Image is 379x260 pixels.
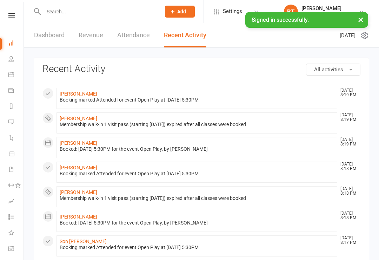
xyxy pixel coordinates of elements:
[8,36,24,52] a: Dashboard
[117,23,150,47] a: Attendance
[79,23,103,47] a: Revenue
[8,147,24,162] a: Product Sales
[34,23,65,47] a: Dashboard
[8,52,24,67] a: People
[8,67,24,83] a: Calendar
[223,4,242,19] span: Settings
[60,140,97,146] a: [PERSON_NAME]
[165,6,195,18] button: Add
[60,165,97,170] a: [PERSON_NAME]
[60,220,334,226] div: Booked: [DATE] 5:30PM for the event Open Play, by [PERSON_NAME]
[60,122,334,128] div: Membership walk-in 1 visit pass (starting [DATE]) expired after all classes were booked
[306,64,360,76] button: All activities
[337,88,360,97] time: [DATE] 8:19 PM
[8,241,24,257] a: General attendance kiosk mode
[301,5,344,12] div: [PERSON_NAME]
[354,12,367,27] button: ×
[337,187,360,196] time: [DATE] 8:18 PM
[177,9,186,14] span: Add
[60,245,334,251] div: Booking marked Attended for event Open Play at [DATE] 5:30PM
[340,31,355,40] span: [DATE]
[60,214,97,220] a: [PERSON_NAME]
[42,64,360,74] h3: Recent Activity
[8,226,24,241] a: What's New
[60,91,97,97] a: [PERSON_NAME]
[60,239,107,244] a: Son [PERSON_NAME]
[284,5,298,19] div: BT
[60,195,334,201] div: Membership walk-in 1 visit pass (starting [DATE]) expired after all classes were booked
[8,99,24,115] a: Reports
[60,116,97,121] a: [PERSON_NAME]
[337,236,360,245] time: [DATE] 8:17 PM
[337,137,360,147] time: [DATE] 8:19 PM
[252,17,309,23] span: Signed in successfully.
[60,97,334,103] div: Booking marked Attended for event Open Play at [DATE] 5:30PM
[8,194,24,210] a: Assessments
[60,171,334,177] div: Booking marked Attended for event Open Play at [DATE] 5:30PM
[8,83,24,99] a: Payments
[314,66,343,73] span: All activities
[164,23,206,47] a: Recent Activity
[301,12,344,18] div: Cypress Badminton
[337,113,360,122] time: [DATE] 8:19 PM
[60,189,97,195] a: [PERSON_NAME]
[60,146,334,152] div: Booked: [DATE] 5:30PM for the event Open Play, by [PERSON_NAME]
[41,7,156,17] input: Search...
[337,211,360,220] time: [DATE] 8:18 PM
[337,162,360,171] time: [DATE] 8:18 PM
